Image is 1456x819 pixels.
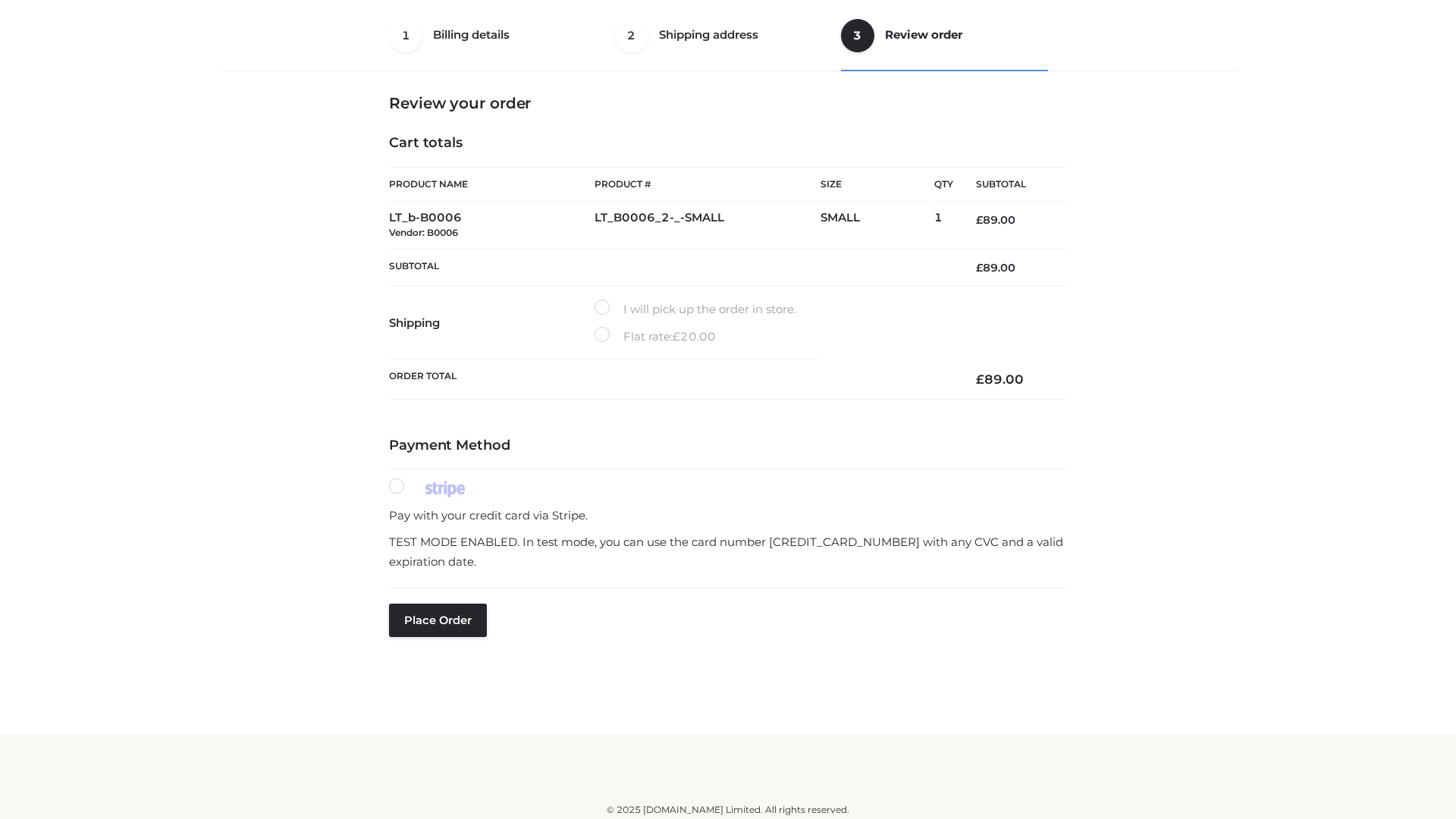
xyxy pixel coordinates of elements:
small: Vendor: B0006 [389,227,458,238]
div: © 2025 [DOMAIN_NAME] Limited. All rights reserved. [225,802,1231,817]
span: £ [976,372,984,387]
h3: Review your order [389,94,1067,112]
th: Order Total [389,359,953,400]
th: Product # [595,167,821,202]
td: SMALL [821,202,934,249]
p: Pay with your credit card via Stripe. [389,506,1067,526]
bdi: 89.00 [976,372,1024,387]
bdi: 20.00 [673,329,716,344]
h4: Payment Method [389,438,1067,454]
th: Subtotal [389,249,953,286]
th: Size [821,168,927,202]
th: Subtotal [953,168,1067,202]
td: LT_b-B0006 [389,202,595,249]
button: Place order [389,604,487,637]
label: I will pick up the order in store. [595,300,796,319]
span: £ [976,213,983,227]
span: £ [673,329,680,344]
th: Shipping [389,287,595,359]
span: £ [976,261,983,275]
label: Flat rate: [595,327,716,347]
p: TEST MODE ENABLED. In test mode, you can use the card number [CREDIT_CARD_NUMBER] with any CVC an... [389,532,1067,571]
th: Product Name [389,167,595,202]
td: 1 [934,202,953,249]
bdi: 89.00 [976,261,1015,275]
h4: Cart totals [389,135,1067,152]
th: Qty [934,167,953,202]
td: LT_B0006_2-_-SMALL [595,202,821,249]
bdi: 89.00 [976,213,1015,227]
